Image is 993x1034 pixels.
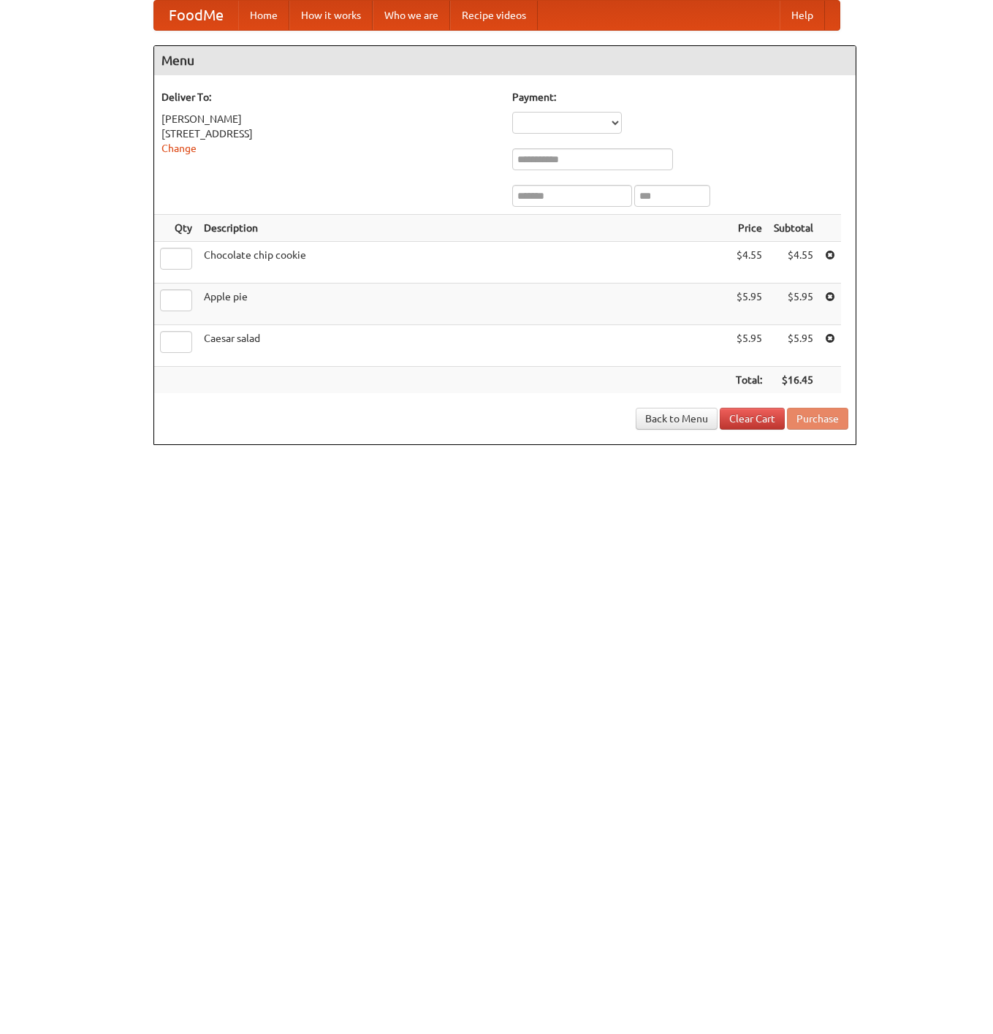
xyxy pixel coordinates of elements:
[730,215,768,242] th: Price
[768,215,819,242] th: Subtotal
[730,325,768,367] td: $5.95
[154,1,238,30] a: FoodMe
[768,284,819,325] td: $5.95
[373,1,450,30] a: Who we are
[289,1,373,30] a: How it works
[154,46,856,75] h4: Menu
[198,284,730,325] td: Apple pie
[161,112,498,126] div: [PERSON_NAME]
[720,408,785,430] a: Clear Cart
[161,142,197,154] a: Change
[730,284,768,325] td: $5.95
[768,367,819,394] th: $16.45
[768,325,819,367] td: $5.95
[198,242,730,284] td: Chocolate chip cookie
[198,325,730,367] td: Caesar salad
[730,367,768,394] th: Total:
[780,1,825,30] a: Help
[636,408,718,430] a: Back to Menu
[161,90,498,104] h5: Deliver To:
[154,215,198,242] th: Qty
[161,126,498,141] div: [STREET_ADDRESS]
[730,242,768,284] td: $4.55
[512,90,848,104] h5: Payment:
[450,1,538,30] a: Recipe videos
[198,215,730,242] th: Description
[768,242,819,284] td: $4.55
[238,1,289,30] a: Home
[787,408,848,430] button: Purchase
